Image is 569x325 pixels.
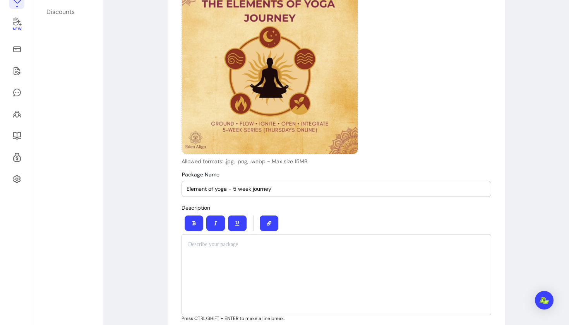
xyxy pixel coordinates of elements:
[12,27,21,32] span: New
[46,7,75,17] div: Discounts
[182,315,491,322] p: Press CTRL/SHIFT + ENTER to make a line break.
[9,148,24,167] a: Refer & Earn
[9,12,24,37] a: New
[9,170,24,188] a: Settings
[535,291,554,310] div: Open Intercom Messenger
[182,204,210,211] span: Description
[9,105,24,123] a: Clients
[187,185,486,193] input: Package Name
[182,157,358,165] p: Allowed formats: .jpg, .png, .webp - Max size 15MB
[42,3,95,21] a: Discounts
[9,83,24,102] a: My Messages
[182,171,219,178] span: Package Name
[9,40,24,58] a: Sales
[9,127,24,145] a: Resources
[9,62,24,80] a: Waivers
